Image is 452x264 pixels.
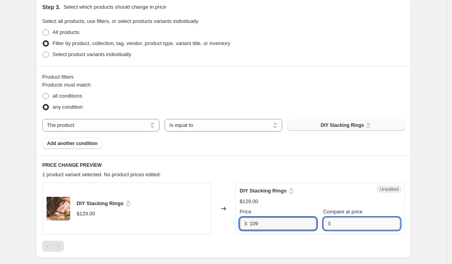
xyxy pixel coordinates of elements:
span: 1 product variant selected. No product prices edited: [42,172,161,177]
span: All products [53,29,79,35]
span: Filter by product, collection, tag, vendor, product type, variant title, or inventory [53,40,230,46]
span: Select product variants individually [53,51,131,57]
span: $129.00 [77,211,95,217]
span: any condition [53,104,83,110]
span: all conditions [53,93,82,99]
span: Select all products, use filters, or select products variants individually [42,18,198,24]
nav: Pagination [42,241,64,252]
span: DIY Stacking Rings 💍 [321,122,371,128]
h6: PRICE CHANGE PREVIEW [42,162,405,168]
span: Price [240,209,251,215]
h2: Step 3. [42,3,60,11]
button: DIY Stacking Rings 💍 [287,120,405,131]
span: Unedited [380,186,399,192]
span: $ [328,221,331,226]
span: DIY Stacking Rings 💍 [240,188,294,194]
span: $ [244,221,247,226]
button: Add another condition [42,138,102,149]
span: Add another condition [47,140,98,147]
img: SamonteCruzStudios_YmirBCStudio_JewelryMakingClasses_Workshops-DIYStackinRings_80x.jpg [47,197,70,221]
span: $129.00 [240,198,258,204]
span: DIY Stacking Rings 💍 [77,200,131,206]
span: Compare at price [323,209,363,215]
span: Products must match: [42,82,92,88]
div: Product filters [42,73,405,81]
p: Select which products should change in price [64,3,166,11]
